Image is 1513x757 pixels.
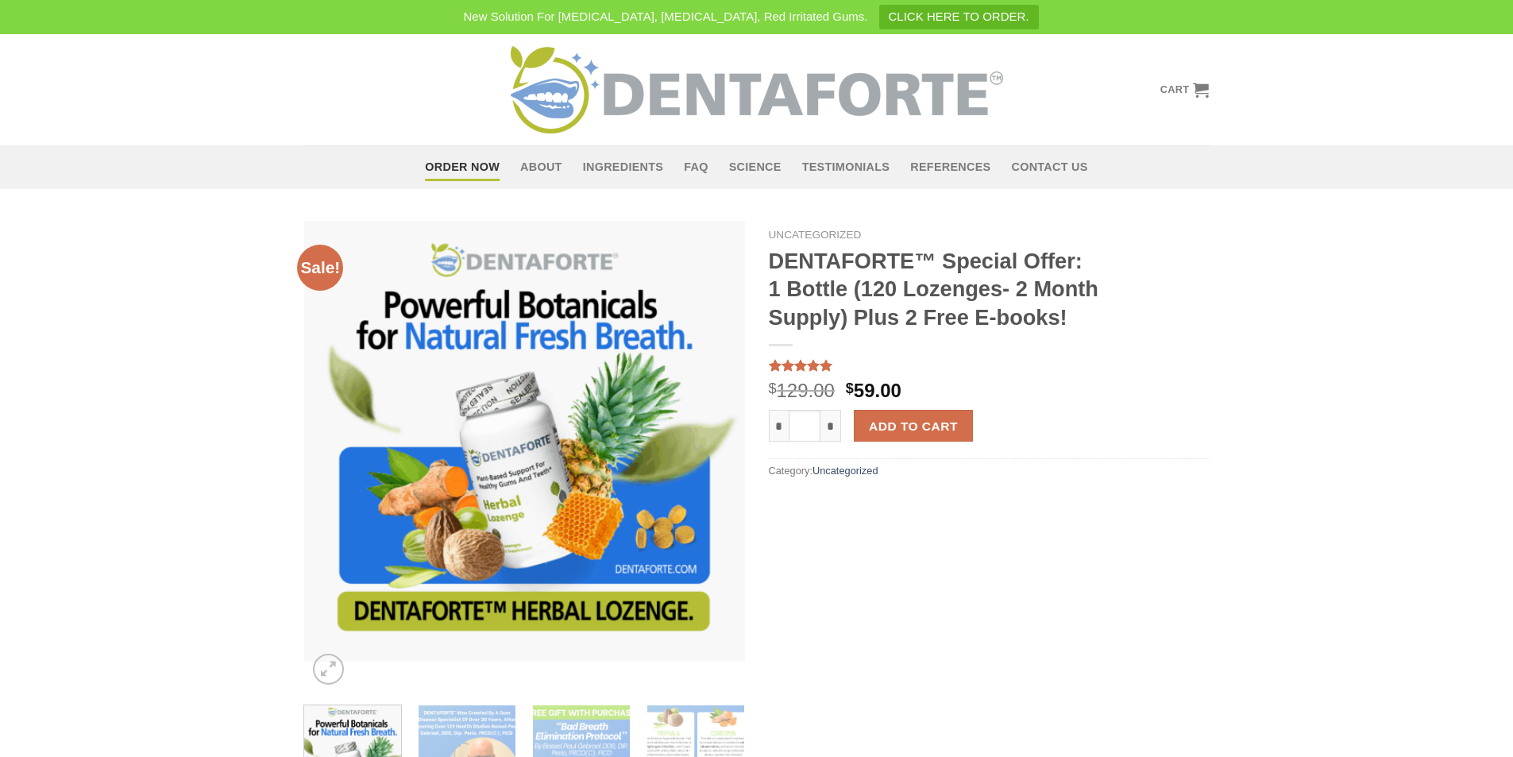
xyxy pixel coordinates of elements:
a: Uncategorized [812,465,878,477]
div: Rated 5.00 out of 5 [769,359,833,372]
input: Product quantity [789,410,820,442]
span: $ [769,381,777,396]
bdi: 59.00 [846,380,901,401]
h1: DENTAFORTE™ Special Offer: 1 Bottle (120 Lozenges- 2 Month Supply) Plus 2 Free E-books! [769,247,1210,331]
a: CLICK HERE TO ORDER. [879,5,1039,29]
a: Rated 5.00 out of 5 [769,359,1210,372]
a: Contact Us [1011,153,1087,181]
a: Testimonials [802,153,890,181]
a: Cart [1160,72,1210,107]
a: Science [729,153,782,181]
a: Uncategorized [769,229,862,241]
a: FAQ [684,153,708,181]
bdi: 129.00 [769,380,835,401]
span: Category: [769,458,1210,483]
button: Add to cart [854,410,974,442]
a: Ingredients [583,153,664,181]
span: Rated out of 5 based on customer ratings [769,359,833,378]
span: $ [846,381,854,396]
img: DENTAFORTE™ [511,46,1003,133]
a: References [910,153,990,181]
span: Cart [1160,83,1190,96]
span: 5 [769,359,777,378]
a: About [520,153,562,181]
a: Order Now [425,153,500,181]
